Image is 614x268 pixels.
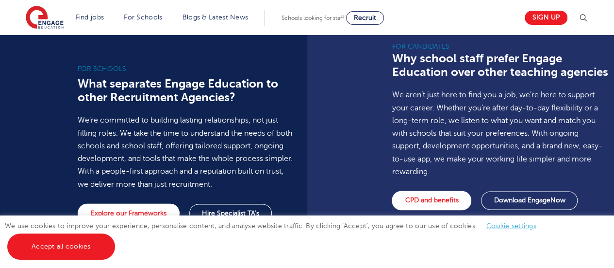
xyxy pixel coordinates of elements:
a: For Schools [124,14,162,21]
h3: Why school staff prefer Engage Education over other teaching agencies [392,52,608,79]
a: Recruit [346,11,384,25]
a: Hire Specialist TA's [189,204,272,222]
h6: For schools [78,64,294,74]
a: Find jobs [76,14,104,21]
p: We’re committed to building lasting relationships, not just filling roles. We take the time to un... [78,114,294,191]
a: CPD and benefits [392,191,471,210]
h6: For Candidates [392,42,608,52]
span: We use cookies to improve your experience, personalise content, and analyse website traffic. By c... [5,222,546,250]
img: Engage Education [26,6,64,30]
a: Download EngageNow [481,191,578,210]
span: Recruit [354,14,376,21]
a: Accept all cookies [7,233,115,260]
a: Blogs & Latest News [183,14,249,21]
h3: What separates Engage Education to other Recruitment Agencies? [78,77,294,104]
p: We aren’t just here to find you a job, we’re here to support your career. Whether you’re after da... [392,89,608,178]
a: Sign up [525,11,567,25]
a: Explore our Frameworks [78,203,180,223]
span: Schools looking for staff [282,15,344,21]
a: Cookie settings [486,222,536,230]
